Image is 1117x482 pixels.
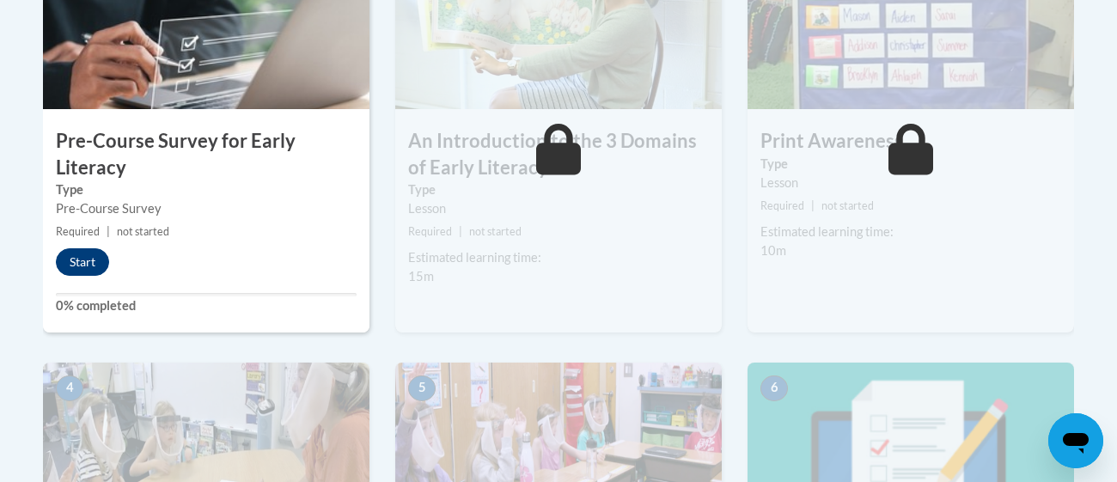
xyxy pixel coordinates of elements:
button: Start [56,248,109,276]
h3: Print Awareness [748,128,1074,155]
h3: Pre-Course Survey for Early Literacy [43,128,369,181]
span: not started [469,225,522,238]
label: Type [408,180,709,199]
span: not started [821,199,874,212]
span: 10m [760,243,786,258]
span: 6 [760,375,788,401]
span: | [107,225,110,238]
label: 0% completed [56,296,357,315]
label: Type [56,180,357,199]
span: | [459,225,462,238]
span: not started [117,225,169,238]
div: Estimated learning time: [760,223,1061,241]
label: Type [760,155,1061,174]
span: 5 [408,375,436,401]
span: 4 [56,375,83,401]
div: Lesson [408,199,709,218]
div: Estimated learning time: [408,248,709,267]
iframe: Button to launch messaging window [1048,413,1103,468]
div: Lesson [760,174,1061,192]
span: Required [760,199,804,212]
span: | [811,199,815,212]
div: Pre-Course Survey [56,199,357,218]
span: 15m [408,269,434,284]
span: Required [56,225,100,238]
h3: An Introduction to the 3 Domains of Early Literacy [395,128,722,181]
span: Required [408,225,452,238]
